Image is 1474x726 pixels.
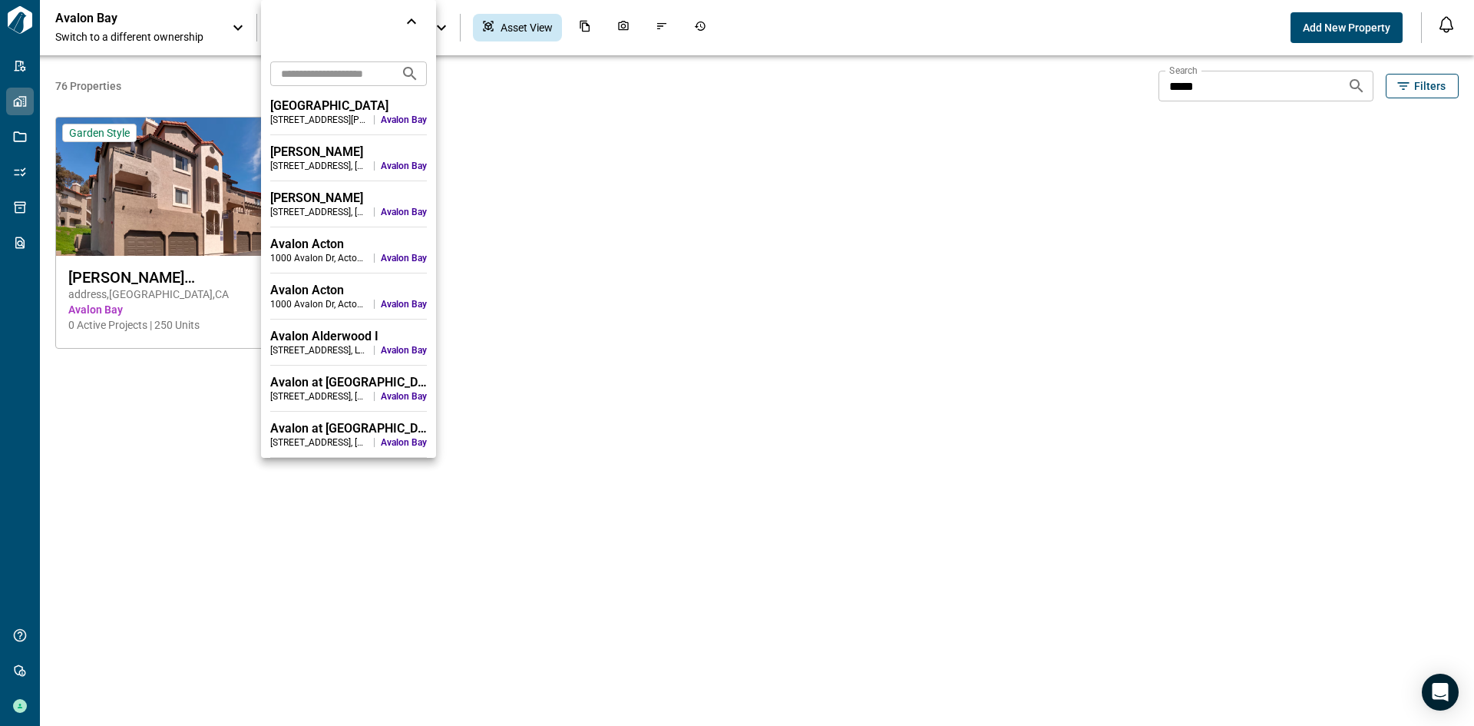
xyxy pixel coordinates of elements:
[395,58,425,89] button: Search projects
[270,421,427,436] div: Avalon at [GEOGRAPHIC_DATA]
[270,344,368,356] div: [STREET_ADDRESS] , Lynnwood , [GEOGRAPHIC_DATA]
[270,375,427,390] div: Avalon at [GEOGRAPHIC_DATA]
[270,206,368,218] div: [STREET_ADDRESS] , [GEOGRAPHIC_DATA] , [GEOGRAPHIC_DATA]
[1422,674,1459,711] div: Open Intercom Messenger
[270,237,427,252] div: Avalon Acton
[381,206,427,218] span: Avalon Bay
[270,283,427,298] div: Avalon Acton
[270,390,368,403] div: [STREET_ADDRESS] , [GEOGRAPHIC_DATA] , [GEOGRAPHIC_DATA]
[381,390,427,403] span: Avalon Bay
[270,252,368,264] div: 1000 Avalon Dr , Acton , [GEOGRAPHIC_DATA]
[270,329,427,344] div: Avalon Alderwood I
[270,298,368,310] div: 1000 Avalon Dr , Acton , [GEOGRAPHIC_DATA]
[381,344,427,356] span: Avalon Bay
[270,160,368,172] div: [STREET_ADDRESS] , [GEOGRAPHIC_DATA] , [GEOGRAPHIC_DATA]
[381,252,427,264] span: Avalon Bay
[270,114,368,126] div: [STREET_ADDRESS][PERSON_NAME] , [GEOGRAPHIC_DATA] , [GEOGRAPHIC_DATA]
[270,98,427,114] div: [GEOGRAPHIC_DATA]
[270,191,427,206] div: [PERSON_NAME]
[381,114,427,126] span: Avalon Bay
[381,160,427,172] span: Avalon Bay
[381,298,427,310] span: Avalon Bay
[381,436,427,449] span: Avalon Bay
[270,144,427,160] div: [PERSON_NAME]
[270,436,368,449] div: [STREET_ADDRESS] , [GEOGRAPHIC_DATA] , [GEOGRAPHIC_DATA]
